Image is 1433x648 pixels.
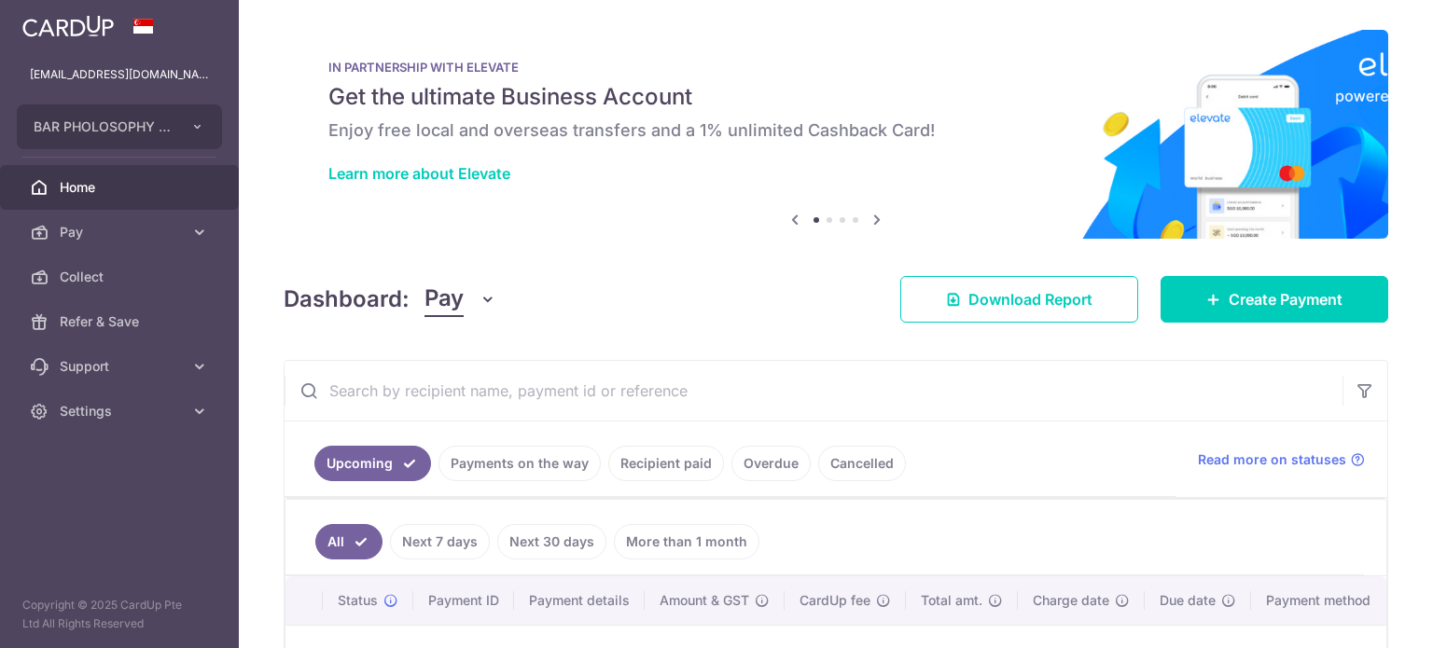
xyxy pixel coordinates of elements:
span: Download Report [968,288,1092,310]
img: CardUp [22,15,114,37]
th: Payment details [514,576,645,625]
a: Payments on the way [438,446,601,481]
button: BAR PHOLOSOPHY PTE. LTD. [17,104,222,149]
a: Next 7 days [390,524,490,559]
p: IN PARTNERSHIP WITH ELEVATE [328,60,1343,75]
span: Total amt. [921,591,982,610]
span: Pay [60,223,183,241]
span: Charge date [1033,591,1109,610]
a: Overdue [731,446,811,481]
a: All [315,524,383,559]
span: Due date [1160,591,1216,610]
span: Read more on statuses [1198,450,1346,469]
input: Search by recipient name, payment id or reference [285,361,1343,421]
h6: Enjoy free local and overseas transfers and a 1% unlimited Cashback Card! [328,119,1343,142]
span: Create Payment [1229,288,1343,310]
a: Create Payment [1161,276,1388,323]
button: Pay [424,282,496,317]
span: Support [60,357,183,376]
a: Learn more about Elevate [328,164,510,183]
p: [EMAIL_ADDRESS][DOMAIN_NAME] [30,65,209,84]
a: Read more on statuses [1198,450,1365,469]
span: Home [60,178,183,197]
th: Payment ID [413,576,514,625]
a: Upcoming [314,446,431,481]
a: More than 1 month [614,524,759,559]
a: Download Report [900,276,1138,323]
h4: Dashboard: [284,283,410,316]
span: Settings [60,402,183,421]
img: Renovation banner [284,30,1388,239]
span: Pay [424,282,464,317]
span: Refer & Save [60,312,183,331]
span: Collect [60,268,183,286]
iframe: Opens a widget where you can find more information [1314,592,1414,639]
a: Next 30 days [497,524,606,559]
span: Status [338,591,378,610]
span: CardUp fee [800,591,870,610]
th: Payment method [1251,576,1393,625]
h5: Get the ultimate Business Account [328,82,1343,112]
span: Amount & GST [660,591,749,610]
span: BAR PHOLOSOPHY PTE. LTD. [34,117,172,136]
a: Recipient paid [608,446,724,481]
a: Cancelled [818,446,906,481]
